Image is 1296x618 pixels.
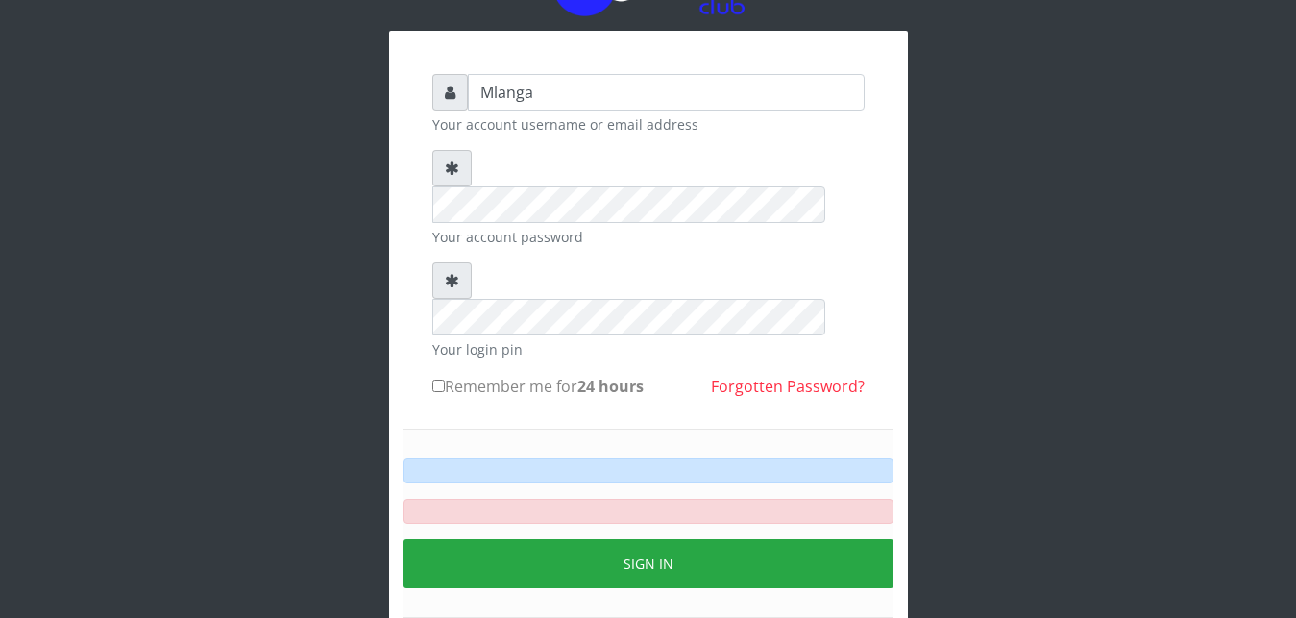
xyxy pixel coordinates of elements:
b: 24 hours [577,376,644,397]
button: Sign in [403,539,893,588]
label: Remember me for [432,375,644,398]
a: Forgotten Password? [711,376,865,397]
small: Your account password [432,227,865,247]
small: Your account username or email address [432,114,865,135]
small: Your login pin [432,339,865,359]
input: Username or email address [468,74,865,111]
input: Remember me for24 hours [432,380,445,392]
